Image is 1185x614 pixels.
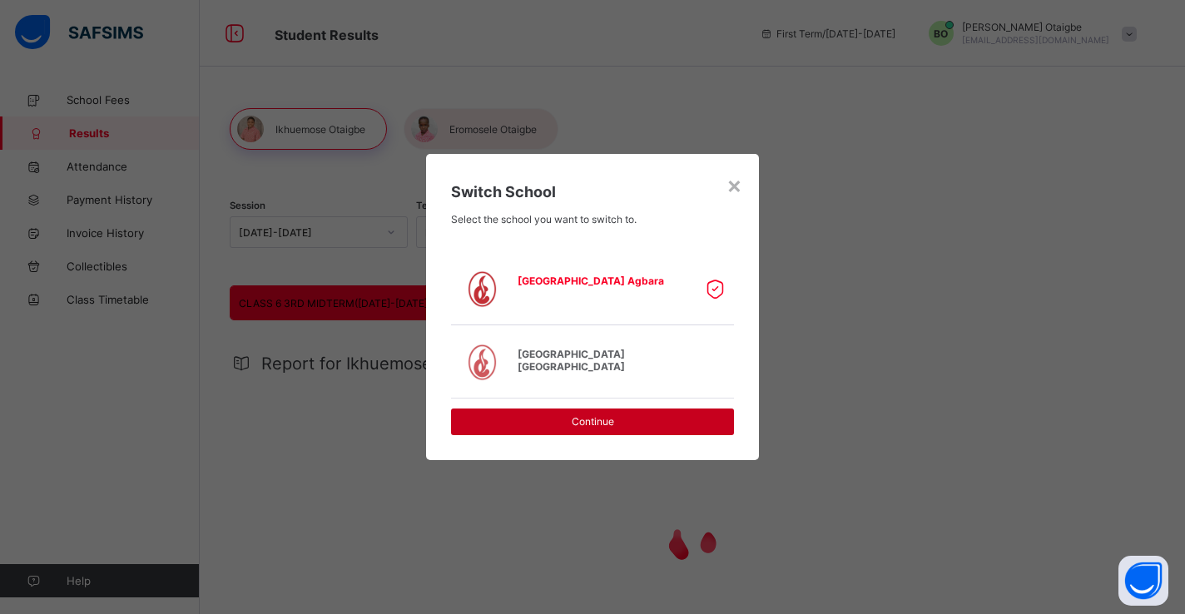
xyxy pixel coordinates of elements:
[464,415,721,428] span: Continue
[518,275,684,287] span: [GEOGRAPHIC_DATA] Agbara
[451,183,734,201] h2: Switch School
[1118,556,1168,606] button: Open asap
[451,213,734,225] p: Select the school you want to switch to.
[726,171,742,199] div: ×
[518,348,684,373] span: [GEOGRAPHIC_DATA] [GEOGRAPHIC_DATA]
